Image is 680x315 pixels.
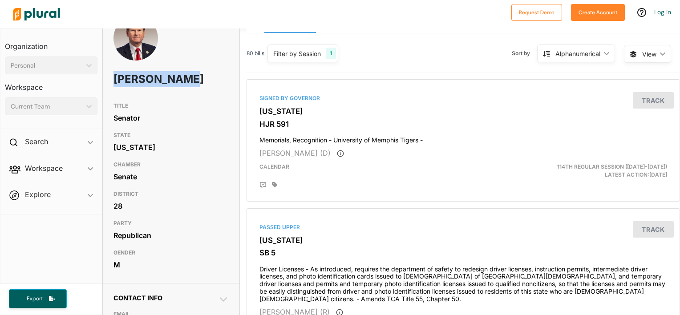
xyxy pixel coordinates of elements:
[11,102,83,111] div: Current Team
[259,163,289,170] span: Calendar
[511,7,562,16] a: Request Demo
[633,221,674,238] button: Track
[571,7,625,16] a: Create Account
[534,163,674,179] div: Latest Action: [DATE]
[113,141,229,154] div: [US_STATE]
[571,4,625,21] button: Create Account
[259,182,267,189] div: Add Position Statement
[557,163,667,170] span: 114th Regular Session ([DATE]-[DATE])
[259,261,667,303] h4: Driver Licenses - As introduced, requires the department of safety to redesign driver licenses, i...
[9,289,67,308] button: Export
[113,229,229,242] div: Republican
[259,120,667,129] h3: HJR 591
[20,295,49,303] span: Export
[247,49,264,57] span: 80 bills
[273,49,321,58] div: Filter by Session
[259,107,667,116] h3: [US_STATE]
[25,137,48,146] h2: Search
[272,182,277,188] div: Add tags
[555,49,600,58] div: Alphanumerical
[5,33,97,53] h3: Organization
[511,4,562,21] button: Request Demo
[259,94,667,102] div: Signed by Governor
[11,61,83,70] div: Personal
[113,170,229,183] div: Senate
[113,111,229,125] div: Senator
[113,130,229,141] h3: STATE
[113,16,158,61] img: Headshot of Joey Hensley
[259,236,667,245] h3: [US_STATE]
[113,101,229,111] h3: TITLE
[259,132,667,144] h4: Memorials, Recognition - University of Memphis Tigers -
[512,49,537,57] span: Sort by
[654,8,671,16] a: Log In
[5,74,97,94] h3: Workspace
[113,294,162,302] span: Contact Info
[113,247,229,258] h3: GENDER
[259,248,667,257] h3: SB 5
[113,189,229,199] h3: DISTRICT
[259,149,331,157] span: [PERSON_NAME] (D)
[113,199,229,213] div: 28
[113,218,229,229] h3: PARTY
[642,49,656,59] span: View
[633,92,674,109] button: Track
[113,159,229,170] h3: CHAMBER
[113,66,183,93] h1: [PERSON_NAME]
[326,48,336,59] div: 1
[259,223,667,231] div: Passed Upper
[113,258,229,271] div: M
